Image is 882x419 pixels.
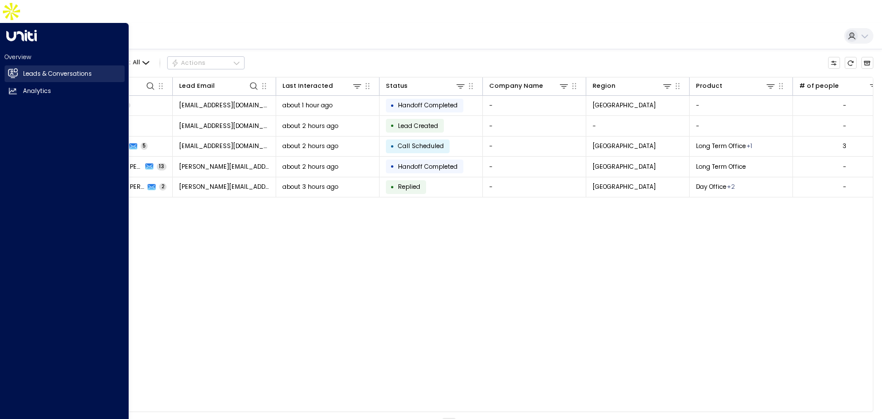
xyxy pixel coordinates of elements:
[843,122,846,130] div: -
[593,101,656,110] span: Leiden
[696,80,776,91] div: Product
[171,59,206,67] div: Actions
[283,122,338,130] span: about 2 hours ago
[696,81,722,91] div: Product
[23,69,92,79] h2: Leads & Conversations
[283,80,363,91] div: Last Interacted
[842,142,846,150] div: 3
[593,80,673,91] div: Region
[727,183,735,191] div: Long Term Office,Workstation
[483,157,586,177] td: -
[843,183,846,191] div: -
[179,122,270,130] span: coenstolk75@gmail.com
[398,122,438,130] span: Lead Created
[167,56,245,70] div: Button group with a nested menu
[696,162,746,171] span: Long Term Office
[593,81,616,91] div: Region
[283,142,338,150] span: about 2 hours ago
[386,81,408,91] div: Status
[398,101,458,110] span: Handoff Completed
[799,81,839,91] div: # of people
[386,80,466,91] div: Status
[390,180,394,195] div: •
[696,183,726,191] span: Day Office
[167,56,245,70] button: Actions
[179,81,215,91] div: Lead Email
[283,101,332,110] span: about 1 hour ago
[746,142,752,150] div: Workstation
[843,101,846,110] div: -
[828,57,841,69] button: Customize
[483,177,586,197] td: -
[390,118,394,133] div: •
[179,183,270,191] span: ruiz.soledad@gmail.com
[283,162,338,171] span: about 2 hours ago
[23,87,51,96] h2: Analytics
[133,59,140,66] span: All
[159,183,167,191] span: 2
[390,98,394,113] div: •
[5,83,125,100] a: Analytics
[696,142,746,150] span: Long Term Office
[593,183,656,191] span: Barcelona
[489,80,570,91] div: Company Name
[843,162,846,171] div: -
[593,142,656,150] span: Madrid
[586,116,690,136] td: -
[283,81,333,91] div: Last Interacted
[483,137,586,157] td: -
[390,139,394,154] div: •
[861,57,874,69] button: Archived Leads
[157,163,167,170] span: 13
[799,80,880,91] div: # of people
[179,162,270,171] span: ruiz.soledad@gmail.com
[593,162,656,171] span: Barcelona
[179,101,270,110] span: coenstolk75@gmail.com
[5,65,125,82] a: Leads & Conversations
[283,183,338,191] span: about 3 hours ago
[179,142,270,150] span: turok3000@gmail.com
[483,116,586,136] td: -
[398,142,444,150] span: Call Scheduled
[845,57,857,69] span: Refresh
[690,116,793,136] td: -
[390,159,394,174] div: •
[5,53,125,61] h2: Overview
[179,80,260,91] div: Lead Email
[141,142,148,150] span: 5
[690,96,793,116] td: -
[398,162,458,171] span: Handoff Completed
[483,96,586,116] td: -
[489,81,543,91] div: Company Name
[398,183,420,191] span: Replied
